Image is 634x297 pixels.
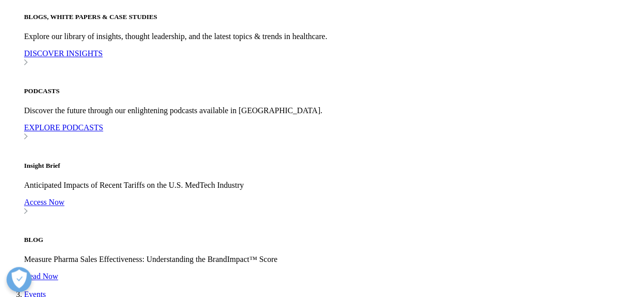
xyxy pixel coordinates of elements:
[24,49,630,67] a: DISCOVER INSIGHTS
[24,198,630,216] a: Access Now
[24,13,630,21] h5: BLOGS, WHITE PAPERS & CASE STUDIES
[24,181,630,190] p: Anticipated Impacts of Recent Tariffs on the U.S. MedTech Industry
[24,272,630,290] a: Read Now
[24,106,630,115] p: Discover the future through our enlightening podcasts available in [GEOGRAPHIC_DATA].
[24,32,630,41] p: Explore our library of insights, thought leadership, and the latest topics & trends in healthcare.
[24,123,630,141] a: EXPLORE PODCASTS
[24,162,630,170] h5: Insight Brief
[7,267,32,292] button: Open Preferences
[24,87,630,95] h5: PODCASTS
[24,255,630,264] p: Measure Pharma Sales Effectiveness: Understanding the BrandImpact™ Score
[24,236,630,244] h5: BLOG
